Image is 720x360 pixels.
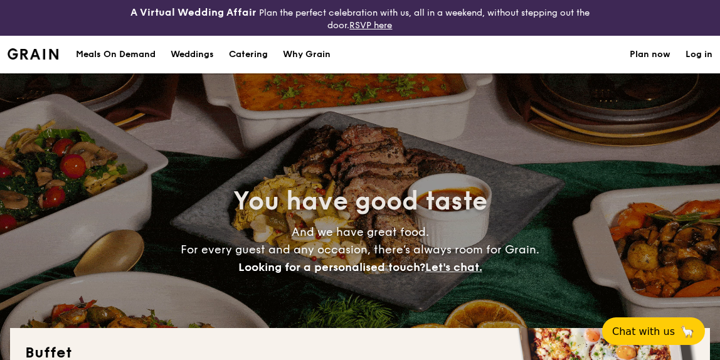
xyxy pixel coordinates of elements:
[120,5,600,31] div: Plan the perfect celebration with us, all in a weekend, without stepping out the door.
[349,20,392,31] a: RSVP here
[163,36,221,73] a: Weddings
[171,36,214,73] div: Weddings
[130,5,257,20] h4: A Virtual Wedding Affair
[229,36,268,73] h1: Catering
[8,48,58,60] img: Grain
[275,36,338,73] a: Why Grain
[612,326,675,337] span: Chat with us
[680,324,695,339] span: 🦙
[68,36,163,73] a: Meals On Demand
[602,317,705,345] button: Chat with us🦙
[76,36,156,73] div: Meals On Demand
[425,260,482,274] span: Let's chat.
[221,36,275,73] a: Catering
[283,36,331,73] div: Why Grain
[630,36,670,73] a: Plan now
[8,48,58,60] a: Logotype
[686,36,712,73] a: Log in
